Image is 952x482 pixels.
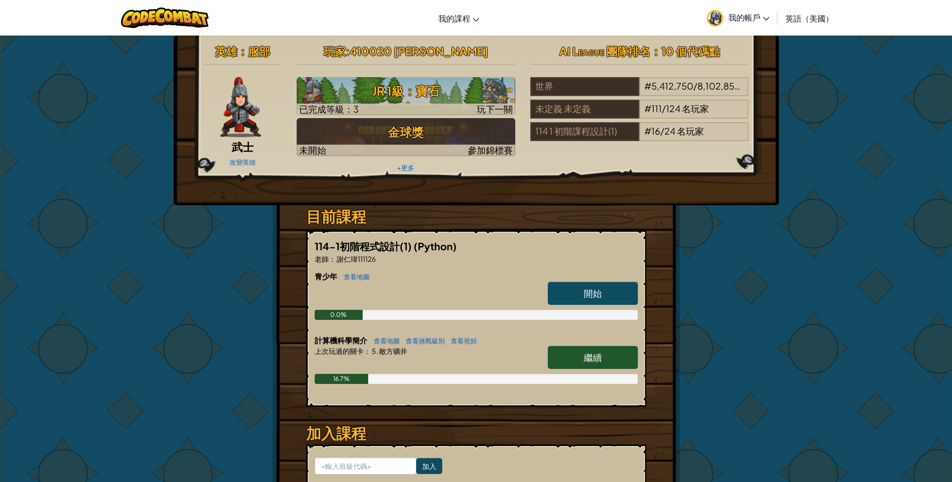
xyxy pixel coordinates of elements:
[559,44,650,58] font: AI League 團隊排名
[372,83,440,98] font: JR 1級：寶石
[333,375,350,382] font: 16.7%
[248,44,270,58] font: 服部
[691,103,709,114] font: 玩家
[306,207,366,226] font: 目前課程
[315,271,337,281] font: 青少年
[297,118,515,156] img: 金球獎
[651,125,660,137] font: 16
[372,346,378,355] font: 5.
[315,240,412,252] font: 114-1初階程式設計(1)
[230,158,256,166] font: 改變英雄
[350,44,488,58] font: 410020 [PERSON_NAME]
[666,103,691,114] font: 124 名
[535,103,591,114] font: 未定義 未定義
[297,118,515,156] a: 金球獎未開始參加錦標賽
[397,164,414,172] font: +更多
[651,103,662,114] font: 111
[299,103,359,115] font: 已完成等級：3
[220,77,261,137] img: samurai.pose.png
[297,77,515,115] a: 玩下一關
[785,13,833,24] font: 英語（美國）
[644,80,651,92] font: #
[438,13,470,24] font: 我的課程
[237,44,248,58] font: ：
[650,44,720,58] font: ：10 個代碼點
[330,311,347,318] font: 0.0%
[664,125,686,137] font: 24 名
[584,287,602,299] font: 開始
[686,125,704,137] font: 玩家
[315,457,416,474] input: <輸入班級代碼>
[414,240,457,252] font: (Python)
[702,2,774,34] a: 我的帳戶
[406,337,445,345] font: 查看挑戰級別
[660,125,664,137] font: /
[337,254,376,263] font: 謝仁瑋111126
[477,103,513,115] font: 玩下一關
[416,458,442,474] input: 加入
[530,87,749,98] a: 世界#5,412,750/8,102,852名玩家
[697,80,740,92] font: 8,102,852
[644,103,651,114] font: #
[324,44,346,58] font: 玩家
[374,337,400,345] font: 查看地圖
[433,5,484,32] a: 我的課程
[651,80,693,92] font: 5,412,750
[780,5,838,32] a: 英語（美國）
[306,423,366,442] font: 加入課程
[530,132,749,143] a: 114 1 初階課程設計(1)#16/24 名玩家
[215,44,237,58] font: 英雄
[299,144,326,156] font: 未開始
[644,125,651,137] font: #
[535,80,553,92] font: 世界
[315,346,364,355] font: 上次玩過的關卡
[232,140,254,154] font: 武士
[693,80,697,92] font: /
[728,12,760,23] font: 我的帳戶
[346,44,350,58] font: :
[329,254,336,263] font: ：
[364,346,371,355] font: ：
[468,144,513,156] font: 參加錦標賽
[451,337,477,345] font: 查看視頻
[315,254,329,263] font: 老師
[584,351,602,363] font: 繼續
[315,335,367,345] font: 計算機科學簡介
[121,8,209,28] img: CodeCombat 徽標
[379,346,407,355] font: 敵方礦井
[707,10,723,27] img: avatar
[662,103,666,114] font: /
[388,124,424,139] font: 金球獎
[530,109,749,121] a: 未定義 未定義#111/124 名玩家
[344,273,370,281] font: 查看地圖
[535,125,617,137] font: 114 1 初階課程設計(1)
[297,77,515,115] img: JR 1級：寶石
